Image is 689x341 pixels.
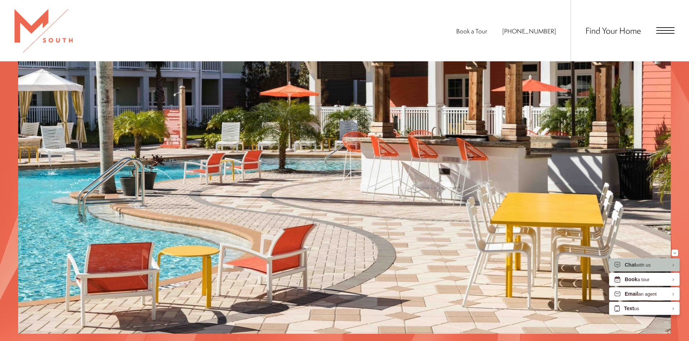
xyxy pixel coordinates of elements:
[656,27,674,34] button: Open Menu
[502,27,556,35] span: [PHONE_NUMBER]
[456,27,487,35] a: Book a Tour
[502,27,556,35] a: Call Us at 813-570-8014
[585,25,641,36] a: Find Your Home
[15,9,73,53] img: MSouth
